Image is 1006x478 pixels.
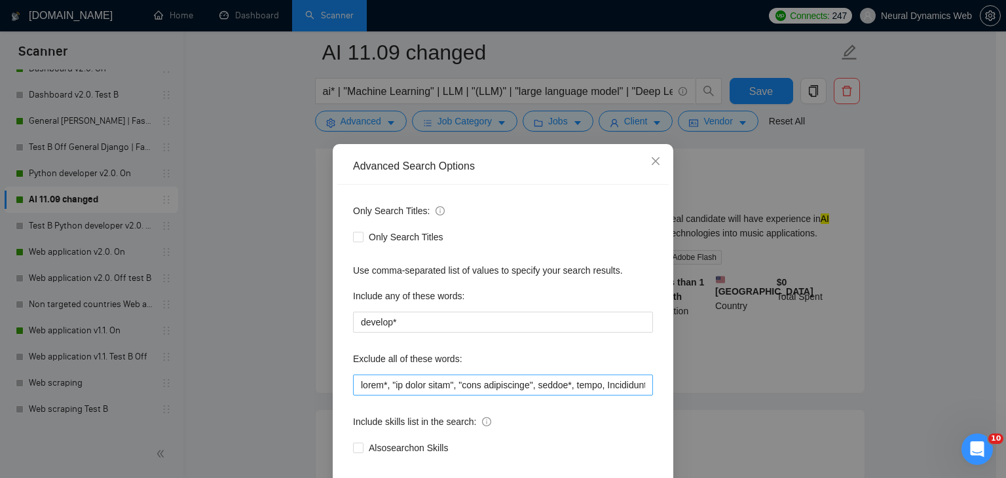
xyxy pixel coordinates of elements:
span: info-circle [436,206,445,215]
iframe: Intercom live chat [961,433,993,465]
div: Advanced Search Options [353,159,653,174]
span: info-circle [482,417,491,426]
span: Also search on Skills [363,441,453,455]
label: Exclude all of these words: [353,348,462,369]
button: Close [638,144,673,179]
span: Include skills list in the search: [353,414,491,429]
span: Only Search Titles: [353,204,445,218]
div: Use comma-separated list of values to specify your search results. [353,263,653,278]
span: 10 [988,433,1003,444]
label: Include any of these words: [353,285,464,306]
span: close [650,156,661,166]
span: Only Search Titles [363,230,449,244]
